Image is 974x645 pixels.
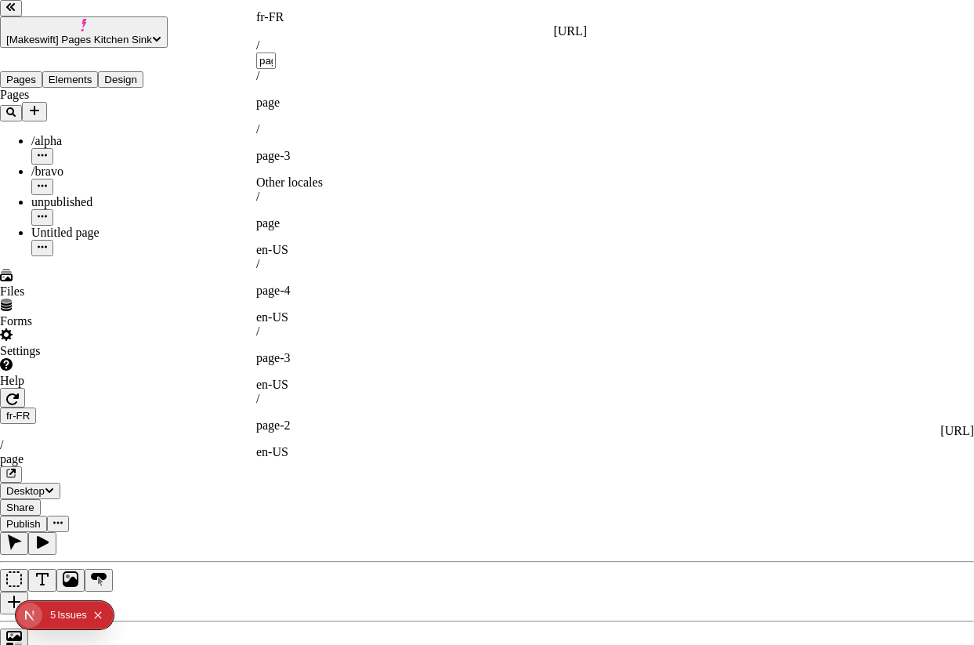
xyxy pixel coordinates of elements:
span: / [256,122,259,136]
span: / [256,69,259,82]
p: Cookie Test Route [6,13,229,27]
span: page [256,216,280,230]
div: fr-FR [256,10,587,24]
div: en-US [256,243,587,257]
span: / [256,257,259,270]
span: / [256,190,259,203]
div: [URL] [256,24,587,38]
span: -4 [280,284,290,297]
span: / [256,324,259,338]
span: page [256,96,280,109]
span: -3 [280,351,290,364]
div: / [256,38,587,53]
span: page [256,351,280,364]
span: -3 [280,149,290,162]
div: en-US [256,378,587,392]
span: page [256,149,280,162]
div: en-US [256,310,587,324]
span: / [256,392,259,405]
span: page [256,284,280,297]
div: en-US [256,445,587,459]
span: -2 [280,419,290,432]
div: Suggestions [256,69,587,459]
div: Other locales [256,176,587,190]
span: page [256,419,280,432]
